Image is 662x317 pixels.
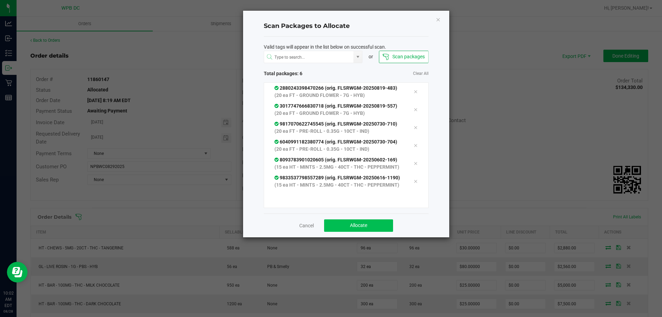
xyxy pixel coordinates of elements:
[264,70,346,77] span: Total packages: 6
[299,222,314,229] a: Cancel
[274,146,403,153] p: (20 ea FT - PRE-ROLL - 0.35G - 10CT - IND)
[274,164,403,171] p: (15 ea HT - MINTS - 2.5MG - 40CT - THC - PEPPERMINT)
[274,139,397,145] span: 6040991182380774 (orig. FLSRWGM-20250730-704)
[324,219,393,232] button: Allocate
[413,71,429,77] a: Clear All
[274,103,280,109] span: In Sync
[274,103,397,109] span: 3017747666830718 (orig. FLSRWGM-20250819-557)
[274,157,280,162] span: In Sync
[379,51,428,63] button: Scan packages
[274,110,403,117] p: (20 ea FT - GROUND FLOWER - 7G - HYB)
[274,139,280,145] span: In Sync
[274,175,400,180] span: 9833537798557289 (orig. FLSRWGM-20250616-1190)
[436,15,441,23] button: Close
[274,85,397,91] span: 2880243398470266 (orig. FLSRWGM-20250819-483)
[274,175,280,180] span: In Sync
[350,222,367,228] span: Allocate
[264,51,354,63] input: NO DATA FOUND
[408,106,423,114] div: Remove tag
[274,85,280,91] span: In Sync
[274,121,397,127] span: 9817070622745545 (orig. FLSRWGM-20250730-710)
[274,92,403,99] p: (20 ea FT - GROUND FLOWER - 7G - HYB)
[362,53,379,60] div: or
[408,88,423,96] div: Remove tag
[408,141,423,150] div: Remove tag
[274,121,280,127] span: In Sync
[274,181,403,189] p: (15 ea HT - MINTS - 2.5MG - 40CT - THC - PEPPERMINT)
[274,128,403,135] p: (20 ea FT - PRE-ROLL - 0.35G - 10CT - IND)
[7,262,28,283] iframe: Resource center
[408,177,423,186] div: Remove tag
[408,123,423,132] div: Remove tag
[408,159,423,168] div: Remove tag
[264,22,429,31] h4: Scan Packages to Allocate
[264,43,386,51] span: Valid tags will appear in the list below on successful scan.
[274,157,397,162] span: 8093783901020605 (orig. FLSRWGM-20250602-169)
